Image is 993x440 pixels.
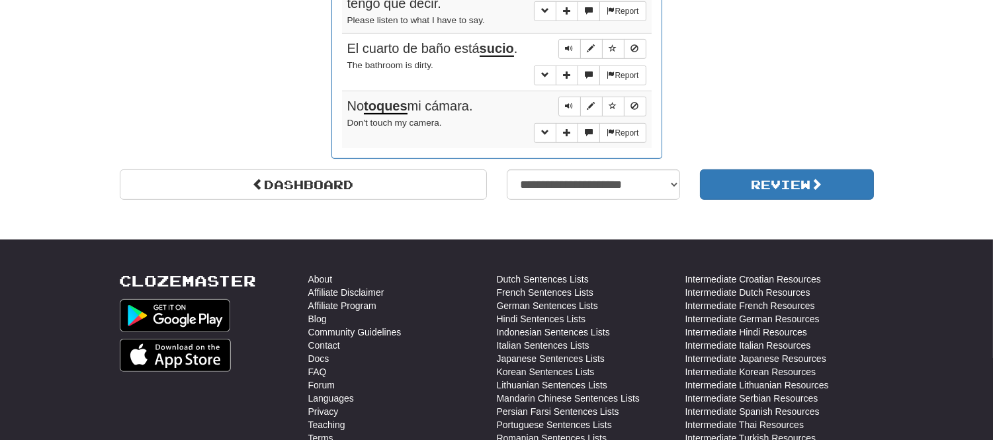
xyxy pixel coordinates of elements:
[534,123,646,143] div: More sentence controls
[556,123,578,143] button: Add sentence to collection
[685,392,818,405] a: Intermediate Serbian Resources
[308,365,327,378] a: FAQ
[534,66,556,85] button: Toggle grammar
[120,339,232,372] img: Get it on App Store
[558,97,646,116] div: Sentence controls
[480,41,514,57] u: sucio
[685,418,804,431] a: Intermediate Thai Resources
[347,99,473,114] span: No mi cámara.
[497,365,595,378] a: Korean Sentences Lists
[599,1,646,21] button: Report
[624,97,646,116] button: Toggle ignore
[700,169,874,200] button: Review
[497,326,610,339] a: Indonesian Sentences Lists
[308,405,339,418] a: Privacy
[685,326,807,339] a: Intermediate Hindi Resources
[497,392,640,405] a: Mandarin Chinese Sentences Lists
[599,123,646,143] button: Report
[497,378,607,392] a: Lithuanian Sentences Lists
[347,41,518,57] span: El cuarto de baño está .
[497,273,589,286] a: Dutch Sentences Lists
[602,97,625,116] button: Toggle favorite
[308,352,329,365] a: Docs
[347,118,442,128] small: Don't touch my camera.
[685,405,820,418] a: Intermediate Spanish Resources
[120,299,231,332] img: Get it on Google Play
[497,405,619,418] a: Persian Farsi Sentences Lists
[497,418,612,431] a: Portuguese Sentences Lists
[685,299,815,312] a: Intermediate French Resources
[685,273,821,286] a: Intermediate Croatian Resources
[685,339,811,352] a: Intermediate Italian Resources
[534,1,556,21] button: Toggle grammar
[685,352,826,365] a: Intermediate Japanese Resources
[497,286,593,299] a: French Sentences Lists
[497,352,605,365] a: Japanese Sentences Lists
[534,66,646,85] div: More sentence controls
[308,286,384,299] a: Affiliate Disclaimer
[599,66,646,85] button: Report
[556,1,578,21] button: Add sentence to collection
[347,60,433,70] small: The bathroom is dirty.
[308,378,335,392] a: Forum
[364,99,408,114] u: toques
[558,39,646,59] div: Sentence controls
[497,339,589,352] a: Italian Sentences Lists
[685,286,810,299] a: Intermediate Dutch Resources
[558,97,581,116] button: Play sentence audio
[534,1,646,21] div: More sentence controls
[308,299,376,312] a: Affiliate Program
[558,39,581,59] button: Play sentence audio
[580,39,603,59] button: Edit sentence
[497,312,586,326] a: Hindi Sentences Lists
[308,273,333,286] a: About
[685,378,829,392] a: Intermediate Lithuanian Resources
[497,299,598,312] a: German Sentences Lists
[602,39,625,59] button: Toggle favorite
[308,392,354,405] a: Languages
[685,312,820,326] a: Intermediate German Resources
[685,365,816,378] a: Intermediate Korean Resources
[556,66,578,85] button: Add sentence to collection
[347,15,485,25] small: Please listen to what I have to say.
[308,312,327,326] a: Blog
[308,339,340,352] a: Contact
[120,169,487,200] a: Dashboard
[580,97,603,116] button: Edit sentence
[624,39,646,59] button: Toggle ignore
[120,273,257,289] a: Clozemaster
[308,326,402,339] a: Community Guidelines
[534,123,556,143] button: Toggle grammar
[308,418,345,431] a: Teaching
